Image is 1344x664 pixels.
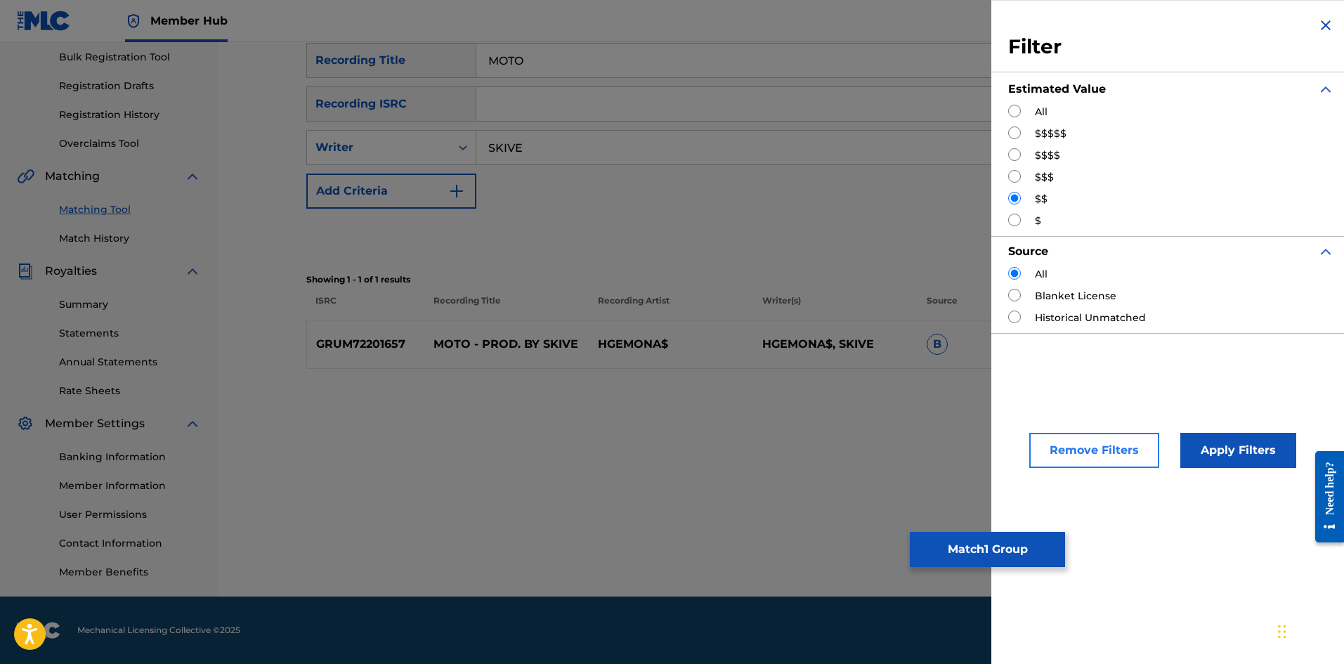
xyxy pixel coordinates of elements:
[1035,105,1048,119] label: All
[45,263,97,280] span: Royalties
[315,139,442,156] div: Writer
[184,415,201,432] img: expand
[17,263,34,280] img: Royalties
[1035,192,1048,207] label: $$
[59,565,201,580] a: Member Benefits
[77,624,240,637] span: Mechanical Licensing Collective © 2025
[184,168,201,185] img: expand
[1317,17,1334,34] img: close
[59,79,201,93] a: Registration Drafts
[927,334,948,355] span: B
[125,13,142,30] img: Top Rightsholder
[753,336,918,353] p: HGEMONA$, SKIVE
[1274,597,1344,664] iframe: Chat Widget
[424,294,588,320] p: Recording Title
[306,273,1256,286] p: Showing 1 - 1 of 1 results
[589,336,753,353] p: HGEMONA$
[1035,267,1048,282] label: All
[59,326,201,341] a: Statements
[59,536,201,551] a: Contact Information
[1180,433,1296,468] button: Apply Filters
[150,13,228,29] span: Member Hub
[17,11,71,31] img: MLC Logo
[424,336,589,353] p: MOTO - PROD. BY SKIVE
[184,263,201,280] img: expand
[1008,82,1106,96] strong: Estimated Value
[17,415,34,432] img: Member Settings
[59,231,201,246] a: Match History
[59,50,201,65] a: Bulk Registration Tool
[1035,289,1116,304] label: Blanket License
[753,294,918,320] p: Writer(s)
[306,174,476,209] button: Add Criteria
[1278,611,1286,653] div: Μεταφορά
[59,108,201,122] a: Registration History
[1274,597,1344,664] div: Widget συνομιλίας
[1035,126,1066,141] label: $$$$$
[307,336,425,353] p: GRUM72201657
[59,479,201,493] a: Member Information
[1008,245,1048,258] strong: Source
[1317,243,1334,260] img: expand
[927,294,958,320] p: Source
[1305,441,1344,554] iframe: Resource Center
[1029,433,1159,468] button: Remove Filters
[59,202,201,217] a: Matching Tool
[448,183,465,200] img: 9d2ae6d4665cec9f34b9.svg
[45,168,100,185] span: Matching
[59,297,201,312] a: Summary
[59,355,201,370] a: Annual Statements
[45,415,145,432] span: Member Settings
[1035,170,1054,185] label: $$$
[1008,34,1334,60] h3: Filter
[1317,81,1334,98] img: expand
[59,450,201,464] a: Banking Information
[59,384,201,398] a: Rate Sheets
[306,43,1256,265] form: Search Form
[59,136,201,151] a: Overclaims Tool
[306,294,424,320] p: ISRC
[1035,214,1041,228] label: $
[17,168,34,185] img: Matching
[910,532,1065,567] button: Match1 Group
[1035,311,1146,325] label: Historical Unmatched
[1035,148,1060,163] label: $$$$
[17,622,60,639] img: logo
[589,294,753,320] p: Recording Artist
[59,507,201,522] a: User Permissions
